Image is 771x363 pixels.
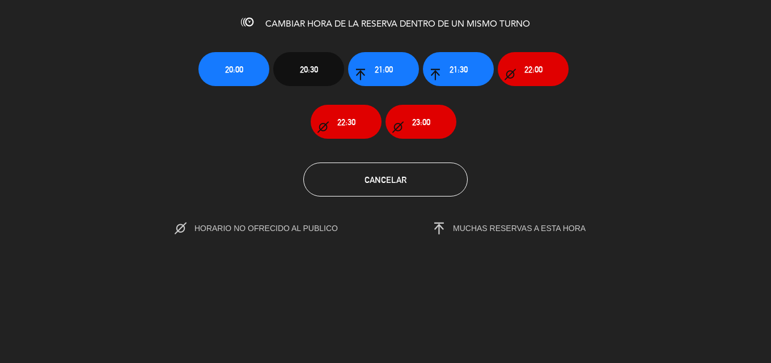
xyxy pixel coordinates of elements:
[300,63,318,76] span: 20:30
[273,52,344,86] button: 20:30
[524,63,543,76] span: 22:00
[450,63,468,76] span: 21:30
[265,20,530,29] span: CAMBIAR HORA DE LA RESERVA DENTRO DE UN MISMO TURNO
[348,52,419,86] button: 21:00
[365,175,406,185] span: Cancelar
[453,224,586,233] span: MUCHAS RESERVAS A ESTA HORA
[311,105,382,139] button: 22:30
[194,224,362,233] span: HORARIO NO OFRECIDO AL PUBLICO
[337,116,355,129] span: 22:30
[303,163,468,197] button: Cancelar
[385,105,456,139] button: 23:00
[412,116,430,129] span: 23:00
[225,63,243,76] span: 20:00
[198,52,269,86] button: 20:00
[423,52,494,86] button: 21:30
[498,52,569,86] button: 22:00
[375,63,393,76] span: 21:00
